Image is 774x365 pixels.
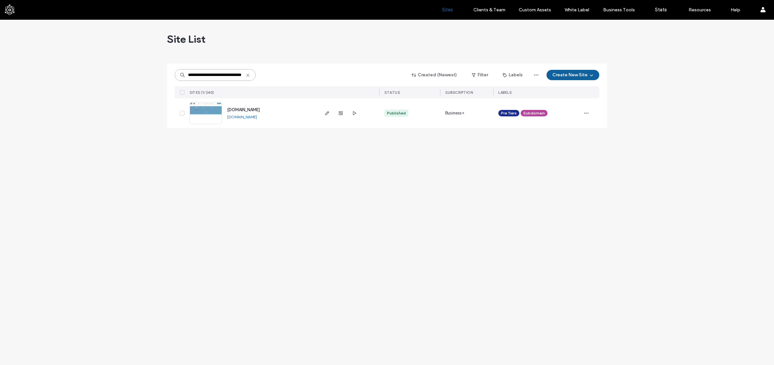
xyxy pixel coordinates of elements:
label: Business Tools [603,7,635,13]
label: Clients & Team [473,7,505,13]
span: LABELS [498,90,512,95]
span: SITES (1/240) [190,90,214,95]
label: White Label [565,7,589,13]
button: Labels [497,70,528,80]
a: [DOMAIN_NAME] [227,114,257,119]
span: SUBSCRIPTION [445,90,473,95]
label: Sites [442,7,453,13]
span: Pre Tiers [501,110,517,116]
span: Site List [167,33,205,46]
span: Help [15,5,28,10]
div: Published [387,110,406,116]
button: Create New Site [547,70,599,80]
span: Subdomain [523,110,545,116]
label: Resources [689,7,711,13]
label: Custom Assets [519,7,551,13]
button: Filter [465,70,494,80]
button: Created (Newest) [406,70,463,80]
label: Stats [655,7,667,13]
span: Business+ [445,110,464,116]
a: [DOMAIN_NAME] [227,107,260,112]
label: Help [731,7,740,13]
span: STATUS [384,90,400,95]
